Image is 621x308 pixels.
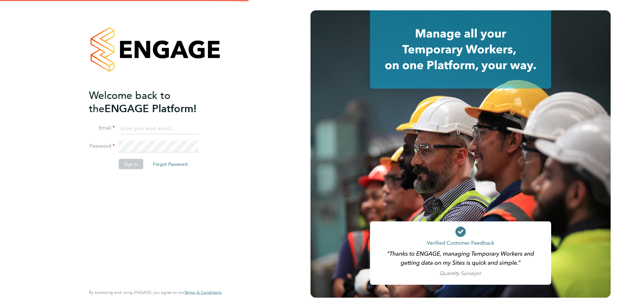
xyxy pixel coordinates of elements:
input: Enter your work email... [119,123,199,134]
span: By accessing and using ENGAGE you agree to our [89,290,222,295]
button: Sign In [119,159,143,169]
label: Password [89,143,115,150]
span: Welcome back to the [89,89,170,115]
label: Email [89,125,115,132]
button: Forgot Password [148,159,193,169]
a: Terms & Conditions [184,290,222,295]
h2: ENGAGE Platform! [89,89,215,115]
